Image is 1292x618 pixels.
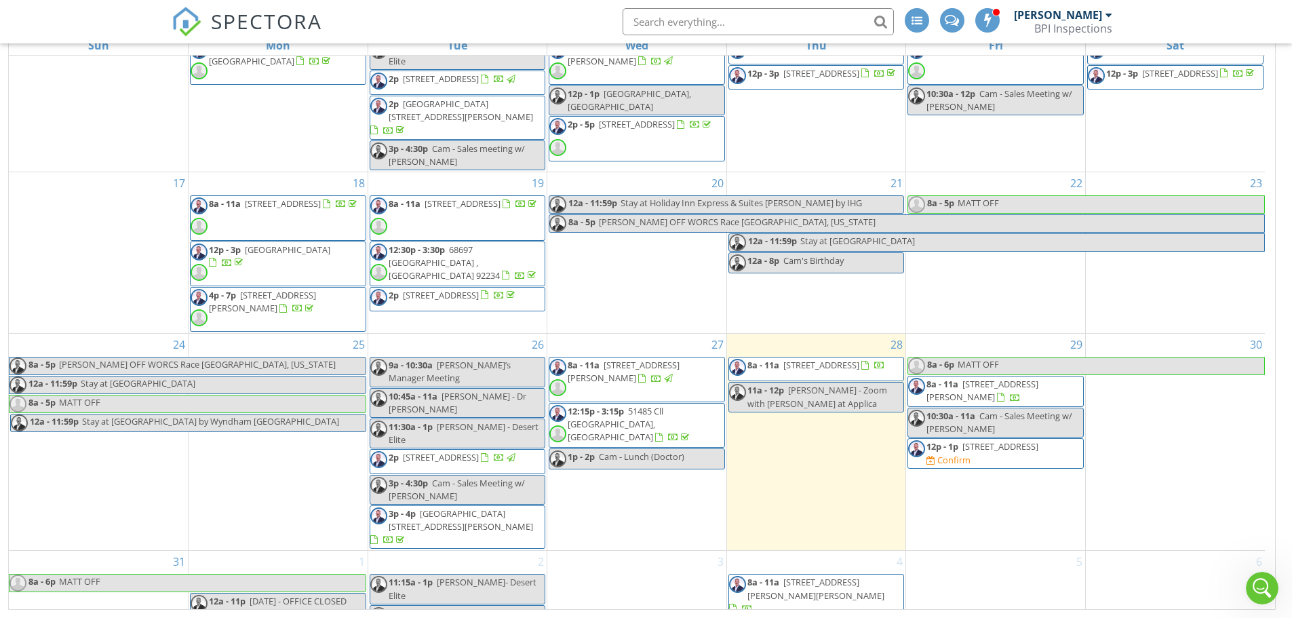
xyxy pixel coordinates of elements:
span: Cam - Sales Meeting w/ [PERSON_NAME] [926,410,1072,435]
a: Go to August 28, 2025 [888,334,905,355]
span: 12p - 1p [926,440,958,452]
span: [STREET_ADDRESS] [403,451,479,463]
a: 2p - 5p [STREET_ADDRESS] [549,116,725,161]
a: 8a - 11a [STREET_ADDRESS] [209,197,359,210]
img: img_3107.jpeg [729,384,746,401]
img: img_3107.jpeg [729,359,746,376]
span: Cam - Sales meeting w/ [PERSON_NAME] [389,142,525,168]
a: 12:15p - 3:15p 51485 Cll [GEOGRAPHIC_DATA], [GEOGRAPHIC_DATA] [549,403,725,448]
span: [STREET_ADDRESS] [599,118,675,130]
img: img_3107.jpeg [370,576,387,593]
a: 12:15p - 3:15p 51485 Cll [GEOGRAPHIC_DATA], [GEOGRAPHIC_DATA] [568,405,692,443]
img: img_3107.jpeg [11,414,28,431]
a: Go to August 19, 2025 [529,172,547,194]
img: img_3107.jpeg [549,118,566,135]
span: [GEOGRAPHIC_DATA], [GEOGRAPHIC_DATA] [568,88,691,113]
a: 12p - 3p [STREET_ADDRESS] [728,65,905,90]
div: BPI Inspections [1034,22,1112,35]
span: [STREET_ADDRESS] [425,197,501,210]
span: [STREET_ADDRESS][PERSON_NAME] [926,378,1038,403]
a: Confirm [926,454,971,467]
img: img_3107.jpeg [9,358,26,374]
span: Cam's Birthday [783,254,844,267]
span: 8a - 11a [209,197,241,210]
a: 12p - 1p [STREET_ADDRESS] Confirm [907,438,1084,469]
a: Go to August 21, 2025 [888,172,905,194]
span: [DATE] - OFFICE CLOSED [250,595,347,607]
span: 12p - 3p [747,67,779,79]
a: 8a - 11a [STREET_ADDRESS][PERSON_NAME] [568,359,680,384]
span: [STREET_ADDRESS][PERSON_NAME] [568,359,680,384]
span: 11:15a - 1p [389,576,433,588]
a: Go to August 26, 2025 [529,334,547,355]
td: Go to August 28, 2025 [726,334,906,551]
img: img_3107.jpeg [549,88,566,104]
span: 10:45a - 11a [389,390,437,402]
img: default-user-f0147aede5fd5fa78ca7ade42f37bd4542148d508eef1c3d3ea960f66861d68b.jpg [191,309,208,326]
td: Go to August 14, 2025 [726,16,906,172]
img: img_3107.jpeg [370,142,387,159]
a: 8a - 11a [STREET_ADDRESS] [747,359,885,371]
span: 11a - 12p [747,384,784,396]
div: You are welcome 😃 [11,239,125,269]
td: Go to August 22, 2025 [906,172,1086,334]
span: 12a - 11:59p [28,376,78,393]
img: img_3107.jpeg [191,197,208,214]
div: Ryan says… [11,347,260,440]
img: img_3107.jpeg [549,450,566,467]
td: Go to August 13, 2025 [547,16,727,172]
a: 3p - 4p [GEOGRAPHIC_DATA][STREET_ADDRESS][PERSON_NAME] [370,507,533,545]
img: default-user-f0147aede5fd5fa78ca7ade42f37bd4542148d508eef1c3d3ea960f66861d68b.jpg [549,62,566,79]
a: 12p - 3p [STREET_ADDRESS] [747,67,898,79]
span: [STREET_ADDRESS] [403,289,479,301]
span: 8a - 5p [926,196,955,213]
td: Go to August 19, 2025 [368,172,547,334]
a: 12:30p - 3:30p 68697 [GEOGRAPHIC_DATA] , [GEOGRAPHIC_DATA] 92234 [389,244,539,282]
span: SPECTORA [211,7,322,35]
a: 2p [GEOGRAPHIC_DATA][STREET_ADDRESS][PERSON_NAME] [370,98,533,136]
img: img_3107.jpeg [191,289,208,306]
img: img_3107.jpeg [370,244,387,260]
a: 12p - 3p [GEOGRAPHIC_DATA] [209,244,330,269]
a: Go to August 20, 2025 [709,172,726,194]
span: 8a - 5p [28,358,56,374]
div: can I export a CSV file and send to Applica for them to pull the imges from the links [60,288,250,328]
td: Go to August 27, 2025 [547,334,727,551]
a: 2p [GEOGRAPHIC_DATA][STREET_ADDRESS][PERSON_NAME] [370,96,546,140]
span: [STREET_ADDRESS] [783,67,859,79]
textarea: Message… [12,405,260,428]
a: Go to August 17, 2025 [170,172,188,194]
span: [GEOGRAPHIC_DATA][STREET_ADDRESS][PERSON_NAME] [389,507,533,533]
span: [GEOGRAPHIC_DATA] [245,244,330,256]
span: 8a - 11a [747,576,779,588]
a: Friday [986,36,1006,55]
span: 2p [389,451,399,463]
img: img_3107.jpeg [549,215,566,232]
a: [STREET_ADDRESS][PERSON_NAME] [568,42,675,67]
td: Go to August 18, 2025 [189,172,368,334]
img: img_3107.jpeg [370,197,387,214]
img: default-user-f0147aede5fd5fa78ca7ade42f37bd4542148d508eef1c3d3ea960f66861d68b.jpg [908,196,925,213]
a: 61 Zinfandel, [GEOGRAPHIC_DATA] [209,42,333,67]
span: 8a - 5p [28,395,56,412]
a: Go to August 23, 2025 [1247,172,1265,194]
span: 12a - 8p [747,254,779,267]
img: default-user-f0147aede5fd5fa78ca7ade42f37bd4542148d508eef1c3d3ea960f66861d68b.jpg [9,575,26,592]
img: Profile image for Ryan [39,7,60,29]
span: 3p - 4:30p [389,477,428,489]
a: 3p - 4p [GEOGRAPHIC_DATA][STREET_ADDRESS][PERSON_NAME] [370,505,546,549]
td: Go to August 11, 2025 [189,16,368,172]
a: 8a - 11a [STREET_ADDRESS][PERSON_NAME] [549,357,725,402]
td: Go to August 21, 2025 [726,172,906,334]
a: 8a - 11a [STREET_ADDRESS] [190,195,366,240]
img: img_3107.jpeg [370,390,387,407]
div: [PERSON_NAME] [1014,8,1102,22]
div: Ryan says… [11,159,260,199]
span: 12:30p - 3:30p [389,244,445,256]
div: You are welcome 😃 [22,248,115,261]
a: 8a - 11a [STREET_ADDRESS] [370,195,546,240]
img: img_3107.jpeg [729,576,746,593]
a: [STREET_ADDRESS][PERSON_NAME] [549,40,725,85]
span: 12p - 3p [1106,67,1138,79]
